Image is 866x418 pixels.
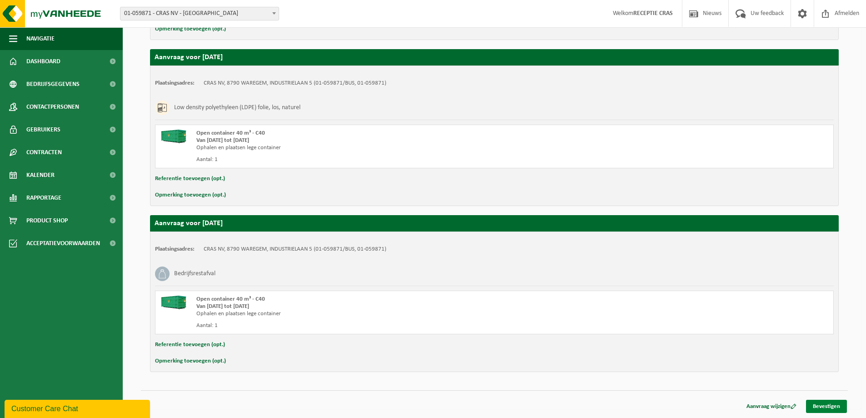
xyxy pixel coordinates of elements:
[740,400,803,413] a: Aanvraag wijzigen
[26,118,60,141] span: Gebruikers
[26,96,79,118] span: Contactpersonen
[196,303,249,309] strong: Van [DATE] tot [DATE]
[196,296,265,302] span: Open container 40 m³ - C40
[160,130,187,143] img: HK-XC-40-GN-00.png
[196,137,249,143] strong: Van [DATE] tot [DATE]
[204,246,386,253] td: CRAS NV, 8790 WAREGEM, INDUSTRIELAAN 5 (01-059871/BUS, 01-059871)
[120,7,279,20] span: 01-059871 - CRAS NV - WAREGEM
[155,355,226,367] button: Opmerking toevoegen (opt.)
[155,80,195,86] strong: Plaatsingsadres:
[26,73,80,96] span: Bedrijfsgegevens
[204,80,386,87] td: CRAS NV, 8790 WAREGEM, INDUSTRIELAAN 5 (01-059871/BUS, 01-059871)
[196,156,531,163] div: Aantal: 1
[26,186,61,209] span: Rapportage
[155,246,195,252] strong: Plaatsingsadres:
[26,27,55,50] span: Navigatie
[196,310,531,317] div: Ophalen en plaatsen lege container
[196,322,531,329] div: Aantal: 1
[155,220,223,227] strong: Aanvraag voor [DATE]
[155,189,226,201] button: Opmerking toevoegen (opt.)
[160,296,187,309] img: HK-XC-40-GN-00.png
[26,209,68,232] span: Product Shop
[196,144,531,151] div: Ophalen en plaatsen lege container
[155,173,225,185] button: Referentie toevoegen (opt.)
[155,339,225,351] button: Referentie toevoegen (opt.)
[174,267,215,281] h3: Bedrijfsrestafval
[26,164,55,186] span: Kalender
[174,101,300,115] h3: Low density polyethyleen (LDPE) folie, los, naturel
[196,130,265,136] span: Open container 40 m³ - C40
[26,232,100,255] span: Acceptatievoorwaarden
[26,141,62,164] span: Contracten
[5,398,152,418] iframe: chat widget
[633,10,673,17] strong: RECEPTIE CRAS
[155,23,226,35] button: Opmerking toevoegen (opt.)
[26,50,60,73] span: Dashboard
[155,54,223,61] strong: Aanvraag voor [DATE]
[806,400,847,413] a: Bevestigen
